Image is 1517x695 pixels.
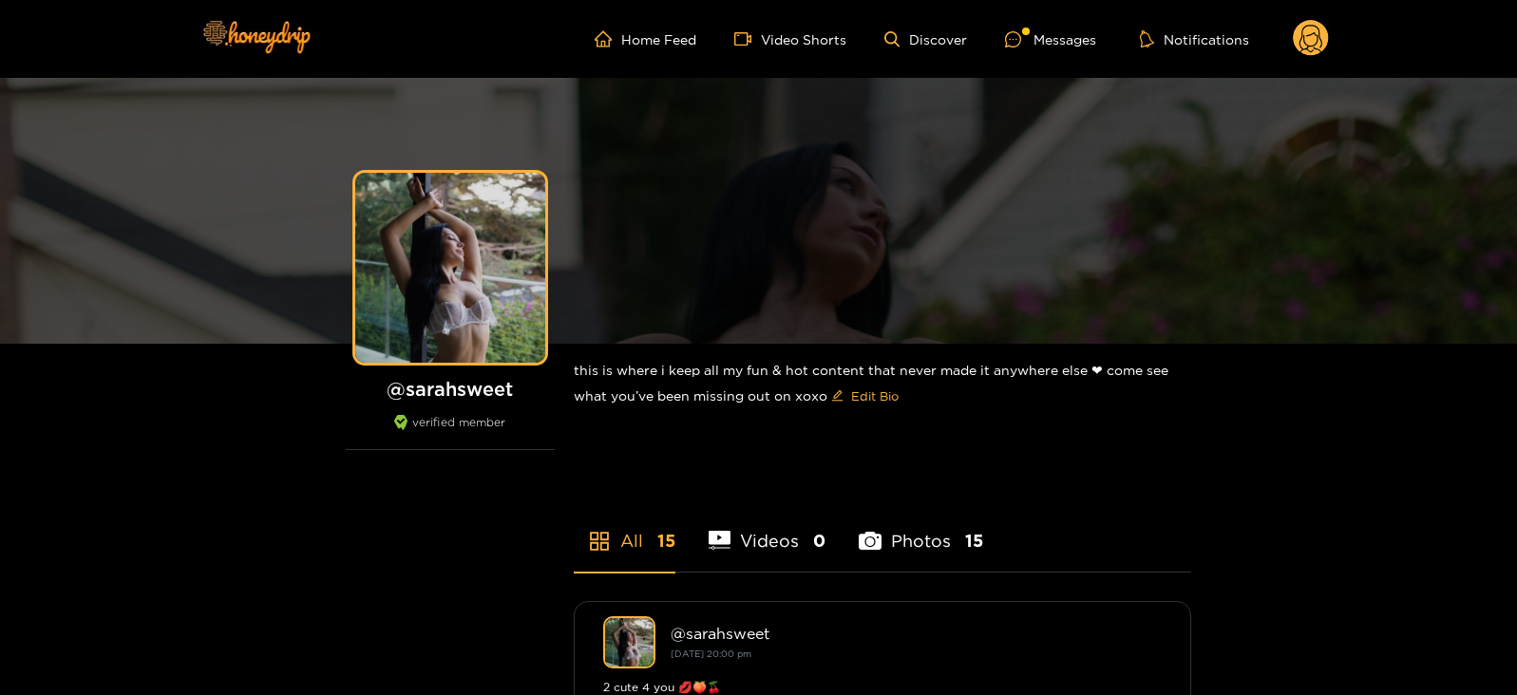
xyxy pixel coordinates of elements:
li: All [574,486,675,572]
h1: @ sarahsweet [346,377,555,401]
span: video-camera [734,30,761,47]
div: Messages [1005,28,1096,50]
span: home [595,30,621,47]
span: appstore [588,530,611,553]
span: Edit Bio [851,386,899,405]
a: Home Feed [595,30,696,47]
img: sarahsweet [603,616,655,668]
div: verified member [346,415,555,450]
button: editEdit Bio [827,381,902,411]
a: Video Shorts [734,30,846,47]
li: Videos [709,486,826,572]
span: 15 [657,529,675,553]
span: edit [831,389,844,404]
a: Discover [884,31,967,47]
button: Notifications [1134,29,1255,48]
div: this is where i keep all my fun & hot content that never made it anywhere else ❤︎︎ come see what ... [574,344,1191,426]
small: [DATE] 20:00 pm [671,648,751,659]
div: @ sarahsweet [671,625,1162,642]
span: 0 [813,529,825,553]
li: Photos [859,486,983,572]
span: 15 [965,529,983,553]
